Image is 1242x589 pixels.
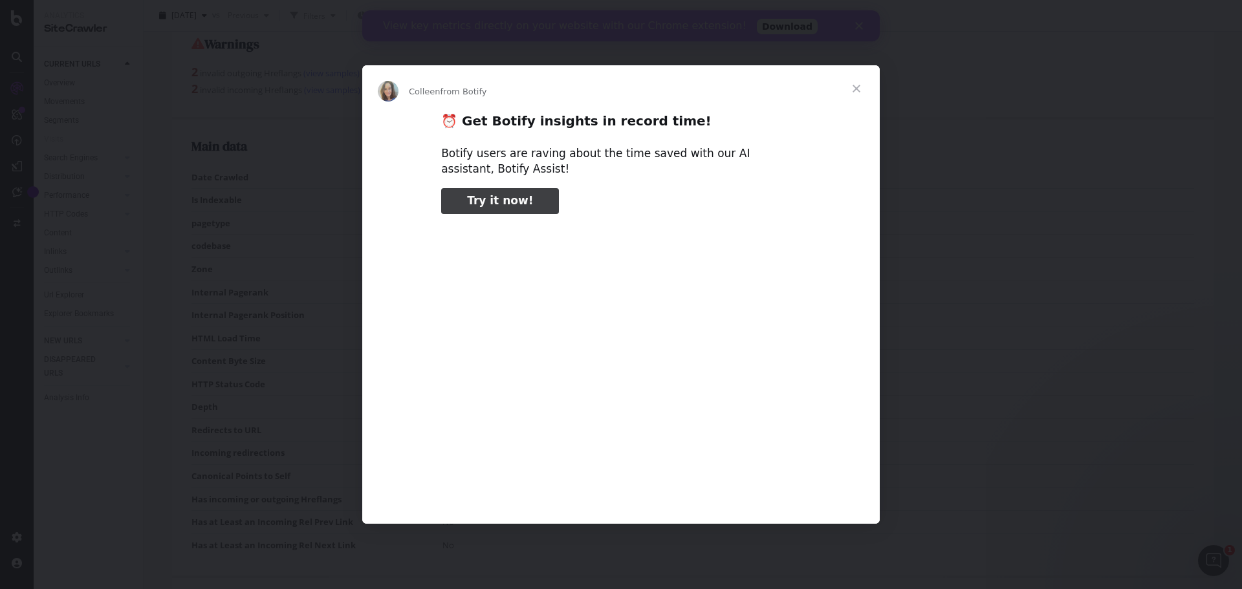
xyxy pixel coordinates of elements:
[409,87,441,96] span: Colleen
[493,12,506,19] div: Close
[467,194,533,207] span: Try it now!
[351,225,891,495] video: Play video
[441,188,559,214] a: Try it now!
[378,81,398,102] img: Profile image for Colleen
[395,8,455,24] a: Download
[21,9,384,22] div: View key metrics directly on your website with our Chrome extension!
[441,146,801,177] div: Botify users are raving about the time saved with our AI assistant, Botify Assist!
[441,112,801,136] h2: ⏰ Get Botify insights in record time!
[441,87,487,96] span: from Botify
[833,65,880,112] span: Close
